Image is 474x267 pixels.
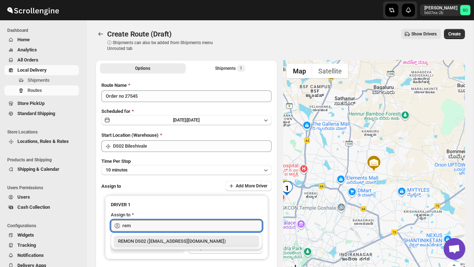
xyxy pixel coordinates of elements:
[101,82,127,88] span: Route Name
[411,31,437,37] span: Show Drivers
[17,204,50,210] span: Cash Collection
[4,164,79,174] button: Shipping & Calendar
[424,5,457,11] p: [PERSON_NAME]
[240,65,242,71] span: 1
[17,242,36,248] span: Tracking
[7,129,82,135] span: Store Locations
[463,8,468,13] text: SC
[4,136,79,147] button: Locations, Rules & Rates
[7,27,82,33] span: Dashboard
[101,115,272,125] button: [DATE]|[DATE]
[106,167,127,173] span: 10 minutes
[226,181,272,191] button: Add More Driver
[187,118,200,123] span: [DATE]
[17,47,37,52] span: Analytics
[7,223,82,229] span: Configurations
[460,5,470,15] span: Sanjay chetri
[187,63,273,73] button: Selected Shipments
[4,75,79,85] button: Shipments
[17,166,59,172] span: Shipping & Calendar
[215,65,245,72] div: Shipments
[122,220,262,232] input: Search assignee
[4,85,79,96] button: Routes
[17,37,30,42] span: Home
[7,157,82,163] span: Products and Shipping
[4,192,79,202] button: Users
[107,40,221,51] p: ⓘ Shipments can also be added from Shipments menu Unrouted tab
[135,65,151,71] span: Options
[17,194,30,200] span: Users
[4,55,79,65] button: All Orders
[4,202,79,212] button: Cash Collection
[4,250,79,260] button: Notifications
[17,139,69,144] span: Locations, Rules & Rates
[107,30,172,38] span: Create Route (Draft)
[101,158,131,164] span: Time Per Stop
[101,90,272,102] input: Eg: Bengaluru Route
[236,183,267,189] span: Add More Driver
[6,1,60,19] img: ScrollEngine
[100,63,186,73] button: All Route Options
[28,88,42,93] span: Routes
[17,111,55,116] span: Standard Shipping
[448,31,461,37] span: Create
[424,11,457,15] p: b607ea-2b
[17,253,44,258] span: Notifications
[118,238,255,245] div: REMON DS02 ([EMAIL_ADDRESS][DOMAIN_NAME])
[101,132,159,138] span: Start Location (Warehouse)
[280,181,294,195] div: 1
[101,165,272,175] button: 10 minutes
[111,236,262,247] li: REMON DS02 (kesame7468@btcours.com)
[173,118,187,123] span: [DATE] |
[113,140,272,152] input: Search location
[28,77,50,83] span: Shipments
[4,45,79,55] button: Analytics
[287,64,312,78] button: Show street map
[111,201,262,208] h3: DRIVER 1
[111,211,130,219] div: Assign to
[4,240,79,250] button: Tracking
[17,232,34,238] span: Widgets
[7,185,82,191] span: Users Permissions
[96,29,106,39] button: Routes
[101,183,121,189] span: Assign to
[17,57,38,63] span: All Orders
[4,230,79,240] button: Widgets
[312,64,348,78] button: Show satellite imagery
[444,29,465,39] button: Create
[4,35,79,45] button: Home
[17,67,47,73] span: Local Delivery
[444,238,465,260] a: Open chat
[420,4,471,16] button: User menu
[101,109,130,114] span: Scheduled for
[17,101,45,106] span: Store PickUp
[401,29,441,39] button: Show Drivers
